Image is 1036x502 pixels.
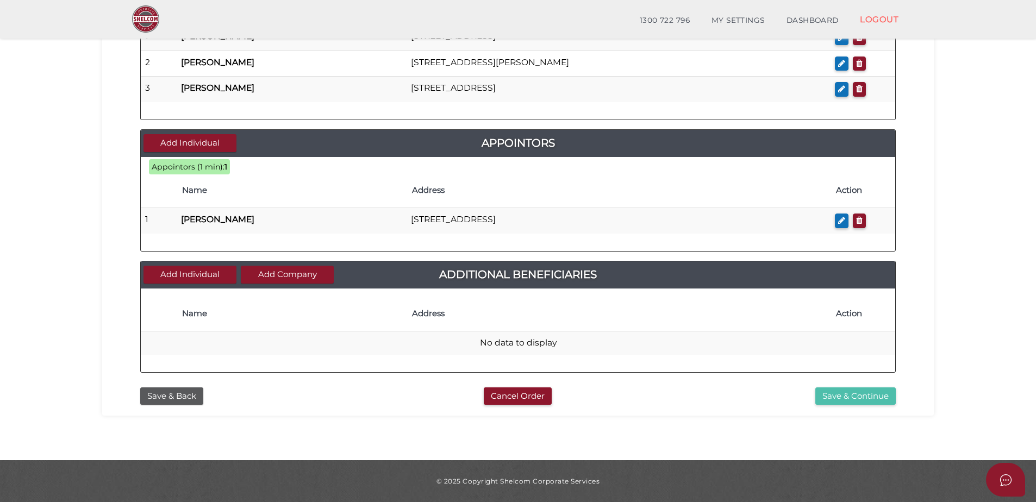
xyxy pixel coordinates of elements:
[815,387,896,405] button: Save & Continue
[241,266,334,284] button: Add Company
[986,463,1025,497] button: Open asap
[407,208,831,234] td: [STREET_ADDRESS]
[143,134,236,152] button: Add Individual
[141,51,177,77] td: 2
[181,57,254,67] b: [PERSON_NAME]
[701,10,776,32] a: MY SETTINGS
[143,266,236,284] button: Add Individual
[224,162,227,172] b: 1
[181,83,254,93] b: [PERSON_NAME]
[141,134,895,152] a: Appointors
[141,77,177,102] td: 3
[836,186,890,195] h4: Action
[141,331,895,355] td: No data to display
[407,51,831,77] td: [STREET_ADDRESS][PERSON_NAME]
[412,186,825,195] h4: Address
[141,208,177,234] td: 1
[110,476,926,486] div: © 2025 Copyright Shelcom Corporate Services
[836,309,890,318] h4: Action
[140,387,203,405] button: Save & Back
[412,309,825,318] h4: Address
[181,214,254,224] b: [PERSON_NAME]
[182,186,401,195] h4: Name
[484,387,552,405] button: Cancel Order
[629,10,701,32] a: 1300 722 796
[849,8,909,30] a: LOGOUT
[407,77,831,102] td: [STREET_ADDRESS]
[141,266,895,283] a: Additional Beneficiaries
[182,309,401,318] h4: Name
[776,10,850,32] a: DASHBOARD
[152,162,224,172] span: Appointors (1 min):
